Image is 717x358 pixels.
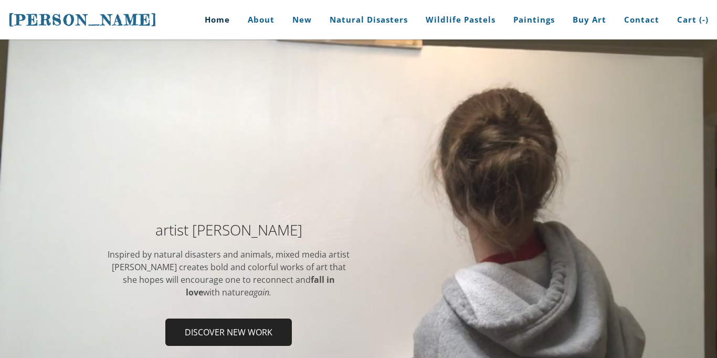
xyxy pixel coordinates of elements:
[165,319,292,346] a: Discover new work
[166,320,291,345] span: Discover new work
[8,11,157,29] span: [PERSON_NAME]
[107,222,351,237] h2: artist [PERSON_NAME]
[249,287,271,298] em: again.
[107,248,351,299] div: Inspired by natural disasters and animals, mixed media artist [PERSON_NAME] ​creates bold and col...
[702,14,705,25] span: -
[8,10,157,30] a: [PERSON_NAME]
